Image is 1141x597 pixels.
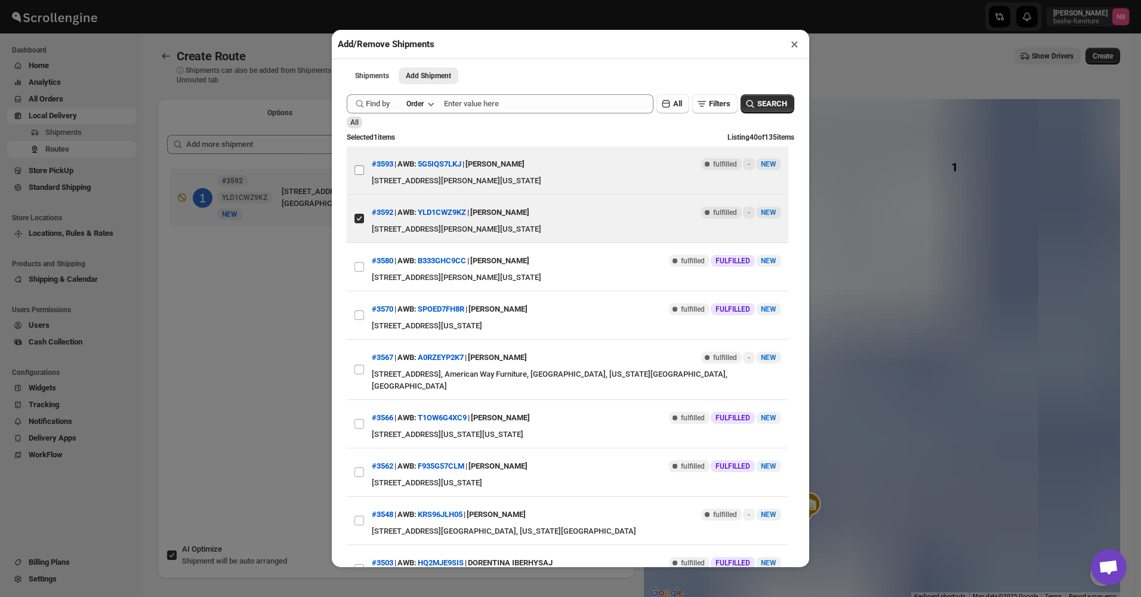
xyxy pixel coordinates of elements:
button: Filters [692,94,738,113]
span: AWB: [397,352,417,364]
button: #3503 [372,558,393,567]
span: fulfilled [713,159,737,169]
span: AWB: [397,460,417,472]
div: [STREET_ADDRESS][US_STATE] [372,477,781,489]
div: [PERSON_NAME] [468,298,528,320]
button: All [656,94,689,113]
div: [PERSON_NAME] [467,504,526,525]
button: #3562 [372,461,393,470]
button: #3593 [372,159,393,168]
h2: Add/Remove Shipments [338,38,434,50]
span: fulfilled [681,461,705,471]
span: NEW [761,353,776,362]
div: [STREET_ADDRESS][PERSON_NAME][US_STATE] [372,223,781,235]
span: Add Shipment [406,71,451,81]
div: | | [372,456,528,477]
div: [PERSON_NAME] [468,456,528,477]
span: Listing 40 of 135 items [727,133,794,141]
button: #3592 [372,208,393,217]
div: | | [372,347,527,368]
div: | | [372,153,525,175]
span: FULFILLED [716,558,750,568]
div: Selected Shipments [158,125,634,517]
div: | | [372,202,529,223]
div: [PERSON_NAME] [471,407,530,429]
span: fulfilled [681,413,705,423]
button: Order [399,96,440,112]
div: | | [372,407,530,429]
span: All [673,99,682,108]
span: NEW [761,462,776,470]
span: NEW [761,160,776,168]
span: Shipments [355,71,389,81]
span: Find by [366,98,390,110]
span: fulfilled [713,208,737,217]
span: FULFILLED [716,413,750,423]
span: NEW [761,305,776,313]
div: | | [372,504,526,525]
div: Open chat [1091,549,1127,585]
span: - [748,353,750,362]
span: FULFILLED [716,256,750,266]
span: Selected 1 items [347,133,395,141]
div: | | [372,250,529,272]
span: All [350,118,359,127]
div: [STREET_ADDRESS][PERSON_NAME][US_STATE] [372,272,781,284]
span: AWB: [397,509,417,521]
div: [PERSON_NAME] [465,153,525,175]
span: Filters [709,99,730,108]
span: AWB: [397,255,417,267]
div: [STREET_ADDRESS][GEOGRAPHIC_DATA], [US_STATE][GEOGRAPHIC_DATA] [372,525,781,537]
span: AWB: [397,557,417,569]
div: [PERSON_NAME] [470,202,529,223]
span: fulfilled [681,558,705,568]
div: Order [406,99,424,109]
div: | | [372,298,528,320]
span: fulfilled [713,510,737,519]
span: NEW [761,559,776,567]
button: 5G5IQS7LKJ [418,159,461,168]
div: [STREET_ADDRESS], American Way Furniture, [GEOGRAPHIC_DATA], [US_STATE][GEOGRAPHIC_DATA], [GEOGRA... [372,368,781,392]
div: [STREET_ADDRESS][US_STATE] [372,320,781,332]
div: [STREET_ADDRESS][PERSON_NAME][US_STATE] [372,175,781,187]
span: fulfilled [681,256,705,266]
button: × [786,36,803,53]
button: #3567 [372,353,393,362]
button: SPOED7FH8R [418,304,464,313]
span: fulfilled [681,304,705,314]
button: #3548 [372,510,393,519]
input: Enter value here [444,94,653,113]
button: A0RZEYP2K7 [418,353,464,362]
button: KRS96JLH05 [418,510,462,519]
span: NEW [761,510,776,519]
span: - [748,510,750,519]
button: #3570 [372,304,393,313]
span: AWB: [397,207,417,219]
span: SEARCH [757,98,787,110]
div: [STREET_ADDRESS][US_STATE][US_STATE] [372,429,781,441]
span: - [748,159,750,169]
span: NEW [761,414,776,422]
div: DORENTINA IBERHYSAJ [468,552,553,574]
button: #3580 [372,256,393,265]
span: FULFILLED [716,304,750,314]
button: SEARCH [741,94,794,113]
div: | | [372,552,553,574]
button: B333GHC9CC [418,256,466,265]
span: FULFILLED [716,461,750,471]
span: NEW [761,257,776,265]
div: [PERSON_NAME] [470,250,529,272]
button: F935G57CLM [418,461,464,470]
button: T1OW6G4XC9 [418,413,467,422]
div: [PERSON_NAME] [468,347,527,368]
span: AWB: [397,412,417,424]
span: AWB: [397,303,417,315]
span: NEW [761,208,776,217]
span: fulfilled [713,353,737,362]
button: HQ2MJE9SIS [418,558,464,567]
span: - [748,208,750,217]
button: YLD1CWZ9KZ [418,208,466,217]
button: #3566 [372,413,393,422]
span: AWB: [397,158,417,170]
